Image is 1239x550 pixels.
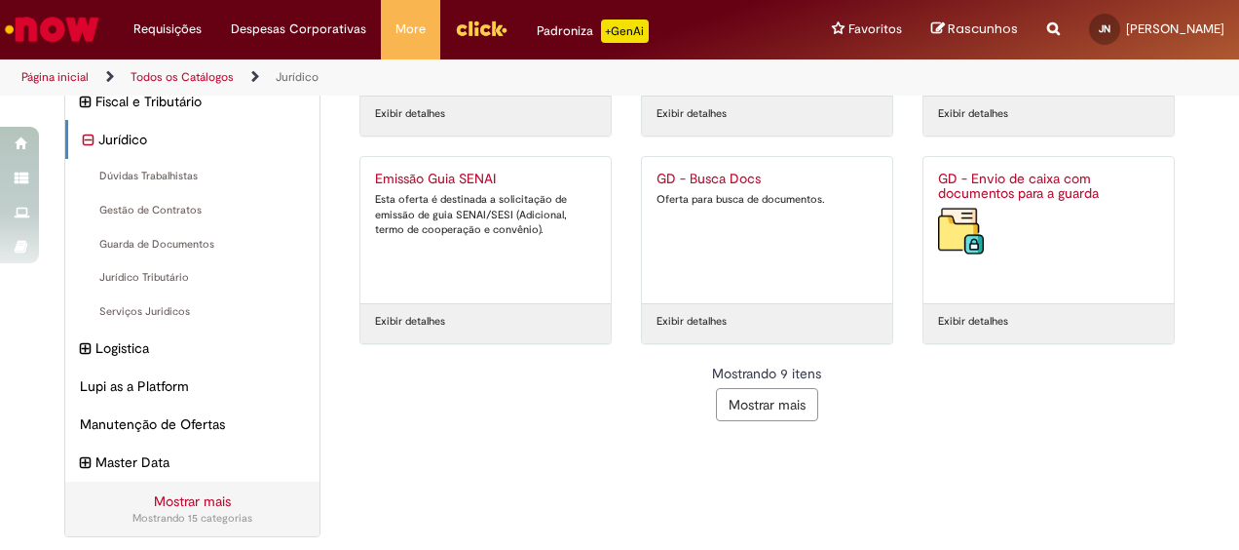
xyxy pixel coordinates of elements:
[154,492,231,510] a: Mostrar mais
[938,172,1159,203] h2: GD - Envio de caixa com documentos para a guarda
[83,130,94,151] i: recolher categoria Jurídico
[848,20,902,39] span: Favoritos
[657,106,727,122] a: Exibir detalhes
[65,193,319,228] div: Gestão de Contratos
[231,20,366,39] span: Despesas Corporativas
[276,69,319,85] a: Jurídico
[948,20,1018,38] span: Rascunhos
[537,20,649,43] div: Padroniza
[642,157,892,303] a: GD - Busca Docs Oferta para busca de documentos.
[65,159,319,330] ul: Jurídico subcategorias
[65,443,319,482] div: expandir categoria Master Data Master Data
[2,10,102,49] img: ServiceNow
[80,203,305,218] span: Gestão de Contratos
[80,92,91,113] i: expandir categoria Fiscal e Tributário
[657,172,878,187] h2: GD - Busca Docs
[657,192,878,208] div: Oferta para busca de documentos.
[80,304,305,320] span: Serviços Juridicos
[1099,22,1110,35] span: JN
[80,511,305,527] div: Mostrando 15 categorias
[375,314,445,330] a: Exibir detalhes
[375,106,445,122] a: Exibir detalhes
[80,452,91,474] i: expandir categoria Master Data
[95,92,305,111] span: Fiscal e Tributário
[375,192,596,238] div: Esta oferta é destinada a solicitação de emissão de guia SENAI/SESI (Adicional, termo de cooperaç...
[15,59,811,96] ul: Trilhas de página
[80,169,305,184] span: Dúvidas Trabalhistas
[65,329,319,368] div: expandir categoria Logistica Logistica
[80,338,91,360] i: expandir categoria Logistica
[931,20,1018,39] a: Rascunhos
[65,82,319,121] div: expandir categoria Fiscal e Tributário Fiscal e Tributário
[395,20,426,39] span: More
[65,159,319,194] div: Dúvidas Trabalhistas
[923,157,1174,303] a: GD - Envio de caixa com documentos para a guarda GD - Envio de caixa com documentos para a guarda
[455,14,507,43] img: click_logo_yellow_360x200.png
[80,376,305,396] span: Lupi as a Platform
[938,314,1008,330] a: Exibir detalhes
[65,260,319,295] div: Jurídico Tributário
[80,270,305,286] span: Jurídico Tributário
[359,364,1176,383] div: Mostrando 9 itens
[65,367,319,406] div: Lupi as a Platform
[80,414,305,434] span: Manutenção de Ofertas
[938,106,1008,122] a: Exibir detalhes
[21,69,89,85] a: Página inicial
[938,207,984,255] img: GD - Envio de caixa com documentos para a guarda
[95,452,305,472] span: Master Data
[95,338,305,358] span: Logistica
[133,20,202,39] span: Requisições
[65,295,319,330] div: Serviços Juridicos
[98,130,305,149] span: Jurídico
[65,227,319,262] div: Guarda de Documentos
[360,157,611,303] a: Emissão Guia SENAI Esta oferta é destinada a solicitação de emissão de guia SENAI/SESI (Adicional...
[657,314,727,330] a: Exibir detalhes
[716,388,818,421] button: Mostrar mais
[80,237,305,253] span: Guarda de Documentos
[1126,20,1224,37] span: [PERSON_NAME]
[601,20,649,43] p: +GenAi
[65,405,319,444] div: Manutenção de Ofertas
[65,120,319,159] div: recolher categoria Jurídico Jurídico
[131,69,234,85] a: Todos os Catálogos
[375,172,596,187] h2: Emissão Guia SENAI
